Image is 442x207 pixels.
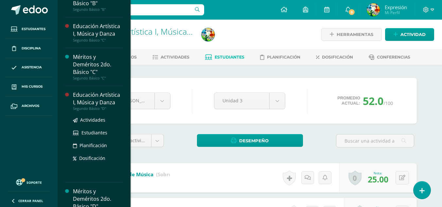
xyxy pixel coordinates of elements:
[377,55,410,60] span: Conferencias
[316,52,353,62] a: Dosificación
[80,117,105,123] span: Actividades
[368,171,388,175] div: Nota:
[73,7,123,12] div: Segundo Básico "B"
[22,26,45,32] span: Estudiantes
[214,93,285,109] a: Unidad 3
[81,129,107,136] span: Estudiantes
[73,129,123,136] a: Estudiantes
[5,96,52,116] a: Archivos
[5,20,52,39] a: Estudiantes
[348,9,355,16] span: 8
[80,142,107,148] span: Planificación
[5,39,52,58] a: Disciplina
[383,100,393,106] span: /100
[73,154,123,162] a: Dosificación
[368,174,388,185] span: 25.00
[152,52,189,62] a: Actividades
[73,38,123,43] div: Segundo Básico "C"
[73,106,123,111] div: Segundo Básico "D"
[239,135,269,147] span: Desempeño
[73,91,123,106] div: Educación Artística I, Música y Danza
[161,55,189,60] span: Actividades
[202,28,215,41] img: 852c373e651f39172791dbf6cd0291a6.png
[22,46,41,51] span: Disciplina
[367,3,380,16] img: 852c373e651f39172791dbf6cd0291a6.png
[73,91,123,111] a: Educación Artística I, Música y DanzaSegundo Básico "D"
[73,142,123,149] a: Planificación
[22,84,43,89] span: Mis cursos
[18,198,43,203] span: Cerrar panel
[73,23,123,42] a: Educación Artística I, Música y DanzaSegundo Básico "C"
[321,28,382,41] a: Herramientas
[369,52,410,62] a: Conferencias
[91,169,185,180] a: Guía 4 talleres de Música (Sobre 25.0)
[73,53,123,76] div: Méritos y Deméritos 2do. Básico "C"
[337,95,360,106] span: Promedio actual:
[322,55,353,60] span: Dosificación
[79,155,105,161] span: Dosificación
[385,10,407,15] span: Mi Perfil
[336,134,414,147] input: Buscar una actividad aquí...
[73,53,123,80] a: Méritos y Deméritos 2do. Básico "C"Segundo Básico "C"
[260,52,300,62] a: Planificación
[73,76,123,80] div: Segundo Básico "C"
[62,4,204,15] input: Busca un usuario...
[73,116,123,124] a: Actividades
[5,58,52,78] a: Asistencia
[156,171,185,178] strong: (Sobre 25.0)
[82,36,194,42] div: Primero Básico 'B'
[197,134,303,147] a: Desempeño
[267,55,300,60] span: Planificación
[400,28,426,41] span: Actividad
[120,97,156,104] span: [PERSON_NAME]
[205,52,244,62] a: Estudiantes
[222,93,261,108] span: Unidad 3
[99,93,170,109] a: [PERSON_NAME]
[22,103,39,109] span: Archivos
[215,55,244,60] span: Estudiantes
[385,4,407,10] span: Expresión
[82,27,194,36] h1: Educación Artística I, Música y Danza
[5,77,52,96] a: Mis cursos
[27,180,42,185] span: Soporte
[8,178,50,186] a: Soporte
[385,28,434,41] a: Actividad
[82,26,219,37] a: Educación Artística I, Música y Danza
[73,23,123,38] div: Educación Artística I, Música y Danza
[337,28,373,41] span: Herramientas
[22,65,42,70] span: Asistencia
[348,170,362,185] a: 0
[363,94,383,108] span: 52.0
